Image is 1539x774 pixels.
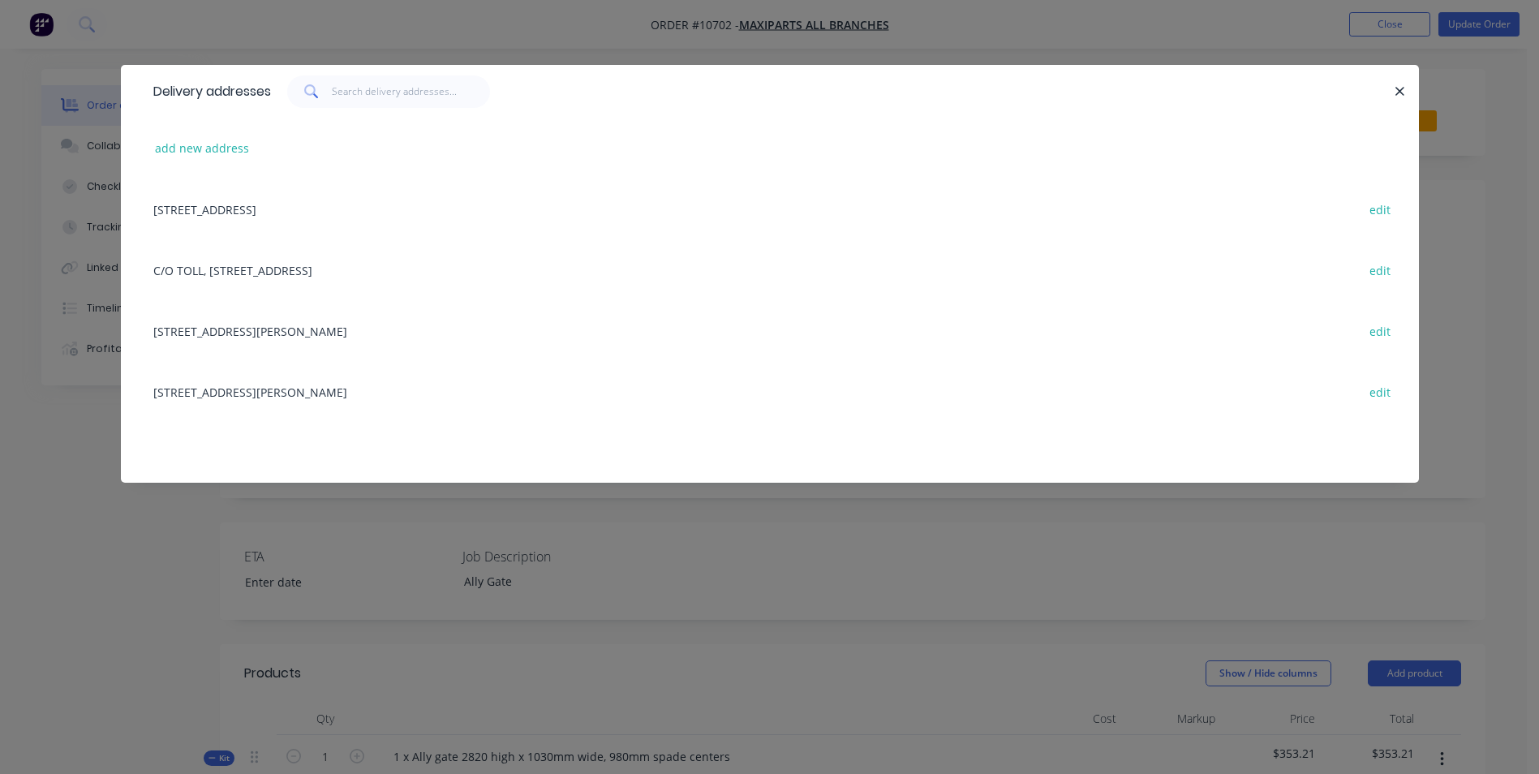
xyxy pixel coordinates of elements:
div: [STREET_ADDRESS] [145,178,1395,239]
input: Search delivery addresses... [332,75,490,108]
button: edit [1361,381,1399,402]
button: edit [1361,320,1399,342]
button: add new address [147,137,258,159]
button: edit [1361,198,1399,220]
div: C/O TOLL, [STREET_ADDRESS] [145,239,1395,300]
button: edit [1361,259,1399,281]
div: Delivery addresses [145,66,271,118]
div: [STREET_ADDRESS][PERSON_NAME] [145,361,1395,422]
div: [STREET_ADDRESS][PERSON_NAME] [145,300,1395,361]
